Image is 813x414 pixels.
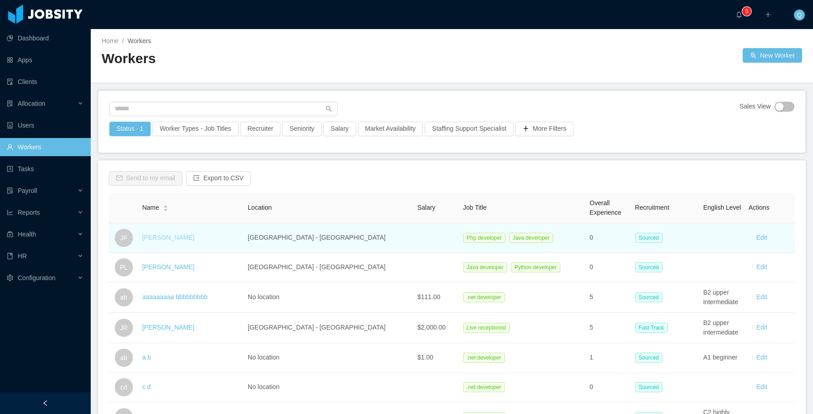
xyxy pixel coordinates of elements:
a: Edit [756,354,767,361]
a: Edit [756,234,767,241]
a: Edit [756,383,767,390]
a: Sourced [635,234,666,241]
span: Php developer [463,233,505,243]
a: [PERSON_NAME] [142,263,194,271]
td: 1 [586,343,632,373]
span: .net developer [463,292,505,302]
i: icon: line-chart [7,209,13,216]
td: [GEOGRAPHIC_DATA] - [GEOGRAPHIC_DATA] [244,253,414,282]
i: icon: setting [7,275,13,281]
a: icon: pie-chartDashboard [7,29,83,47]
i: icon: book [7,253,13,259]
div: Sort [163,204,168,210]
span: $2,000.00 [417,324,446,331]
span: $111.00 [417,293,441,301]
a: Sourced [635,263,666,271]
span: Configuration [18,274,55,281]
span: Salary [417,204,436,211]
a: icon: robotUsers [7,116,83,134]
a: Sourced [635,354,666,361]
button: icon: exportExport to CSV [186,171,251,186]
span: Actions [749,204,769,211]
td: [GEOGRAPHIC_DATA] - [GEOGRAPHIC_DATA] [244,223,414,253]
span: ab [120,288,127,306]
span: Q [797,10,802,20]
td: B2 upper intermediate [700,282,745,313]
span: Recruitment [635,204,669,211]
span: Job Title [463,204,487,211]
span: ab [120,349,127,367]
button: Status · 1 [109,122,151,136]
a: Edit [756,293,767,301]
span: Live receptionist [463,323,510,333]
a: icon: profileTasks [7,160,83,178]
i: icon: caret-down [163,207,168,210]
a: icon: userWorkers [7,138,83,156]
span: $1.00 [417,354,433,361]
span: JF [120,229,127,247]
sup: 0 [742,7,751,16]
i: icon: bell [736,11,742,18]
td: A1 beginner [700,343,745,373]
button: Recruiter [240,122,281,136]
td: [GEOGRAPHIC_DATA] - [GEOGRAPHIC_DATA] [244,313,414,343]
button: Salary [323,122,356,136]
span: PL [120,258,127,276]
span: Name [142,203,159,212]
i: icon: file-protect [7,187,13,194]
span: HR [18,252,27,260]
a: Home [102,37,118,44]
td: No location [244,343,414,373]
a: Sourced [635,293,666,301]
span: Sourced [635,233,663,243]
button: Seniority [282,122,321,136]
button: Worker Types - Job Titles [152,122,238,136]
i: icon: search [326,106,332,112]
a: [PERSON_NAME] [142,324,194,331]
button: Market Availability [358,122,423,136]
span: Sourced [635,382,663,392]
span: .net developer [463,382,505,392]
span: Location [248,204,272,211]
a: c d [142,383,151,390]
td: No location [244,282,414,313]
a: icon: appstoreApps [7,51,83,69]
td: 0 [586,253,632,282]
i: icon: medicine-box [7,231,13,237]
a: Edit [756,263,767,271]
span: Allocation [18,100,45,107]
span: Reports [18,209,40,216]
a: icon: auditClients [7,73,83,91]
td: B2 upper intermediate [700,313,745,343]
button: icon: usergroup-addNew Worker [743,48,802,63]
span: Payroll [18,187,37,194]
span: Python developer [511,262,560,272]
i: icon: solution [7,100,13,107]
span: Sourced [635,292,663,302]
button: Staffing Support Specialist [425,122,514,136]
h2: Workers [102,49,452,68]
span: cd [120,378,127,396]
td: No location [244,373,414,402]
i: icon: caret-up [163,204,168,207]
a: aaaaaaaaa bbbbbbbbb [142,293,207,301]
span: Java developer [463,262,507,272]
span: .net developer [463,353,505,363]
span: Java developer [509,233,553,243]
td: 5 [586,282,632,313]
span: English Level [703,204,741,211]
a: Edit [756,324,767,331]
a: a b [142,354,151,361]
td: 5 [586,313,632,343]
td: 0 [586,223,632,253]
a: Sourced [635,383,666,390]
span: Workers [127,37,151,44]
span: Sourced [635,353,663,363]
span: Sales View [740,102,771,112]
span: / [122,37,124,44]
td: 0 [586,373,632,402]
span: Overall Experience [590,199,622,216]
span: JR [120,319,127,337]
span: Health [18,231,36,238]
